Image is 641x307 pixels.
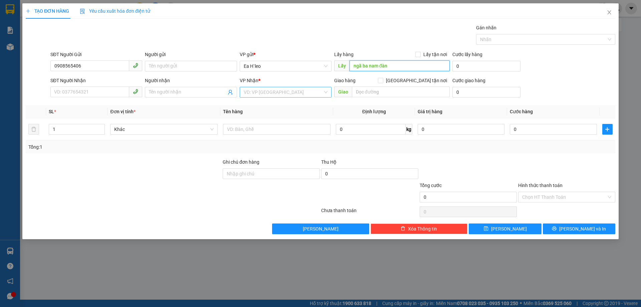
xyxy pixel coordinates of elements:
[452,87,520,98] input: Cước giao hàng
[543,223,615,234] button: printer[PERSON_NAME] và In
[371,223,468,234] button: deleteXóa Thông tin
[334,60,350,71] span: Lấy
[80,9,85,14] img: icon
[28,143,247,151] div: Tổng: 1
[406,124,412,135] span: kg
[223,168,320,179] input: Ghi chú đơn hàng
[600,3,619,22] button: Close
[114,124,214,134] span: Khác
[28,124,39,135] button: delete
[133,63,138,68] span: phone
[223,124,331,135] input: VD: Bàn, Ghế
[50,51,142,58] div: SĐT Người Gửi
[602,124,613,135] button: plus
[401,226,405,232] span: delete
[133,89,138,94] span: phone
[110,109,135,114] span: Đơn vị tính
[334,78,356,83] span: Giao hàng
[452,52,482,57] label: Cước lấy hàng
[303,225,339,233] span: [PERSON_NAME]
[49,109,54,114] span: SL
[272,223,369,234] button: [PERSON_NAME]
[145,77,237,84] div: Người nhận
[552,226,557,232] span: printer
[145,51,237,58] div: Người gửi
[418,109,442,114] span: Giá trị hàng
[240,51,332,58] div: VP gửi
[352,87,450,97] input: Dọc đường
[320,207,419,218] div: Chưa thanh toán
[418,124,504,135] input: 0
[469,223,541,234] button: save[PERSON_NAME]
[334,87,352,97] span: Giao
[240,78,258,83] span: VP Nhận
[607,10,612,15] span: close
[421,51,450,58] span: Lấy tận nơi
[476,25,496,30] label: Gán nhãn
[26,9,30,13] span: plus
[26,8,69,14] span: TẠO ĐƠN HÀNG
[223,159,259,165] label: Ghi chú đơn hàng
[50,77,142,84] div: SĐT Người Nhận
[491,225,527,233] span: [PERSON_NAME]
[362,109,386,114] span: Định lượng
[518,183,563,188] label: Hình thức thanh toán
[603,127,612,132] span: plus
[80,8,150,14] span: Yêu cầu xuất hóa đơn điện tử
[244,61,328,71] span: Ea H`leo
[228,90,233,95] span: user-add
[559,225,606,233] span: [PERSON_NAME] và In
[223,109,243,114] span: Tên hàng
[334,52,354,57] span: Lấy hàng
[350,60,450,71] input: Dọc đường
[408,225,437,233] span: Xóa Thông tin
[420,183,442,188] span: Tổng cước
[383,77,450,84] span: [GEOGRAPHIC_DATA] tận nơi
[321,159,337,165] span: Thu Hộ
[484,226,488,232] span: save
[510,109,533,114] span: Cước hàng
[452,61,520,71] input: Cước lấy hàng
[452,78,485,83] label: Cước giao hàng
